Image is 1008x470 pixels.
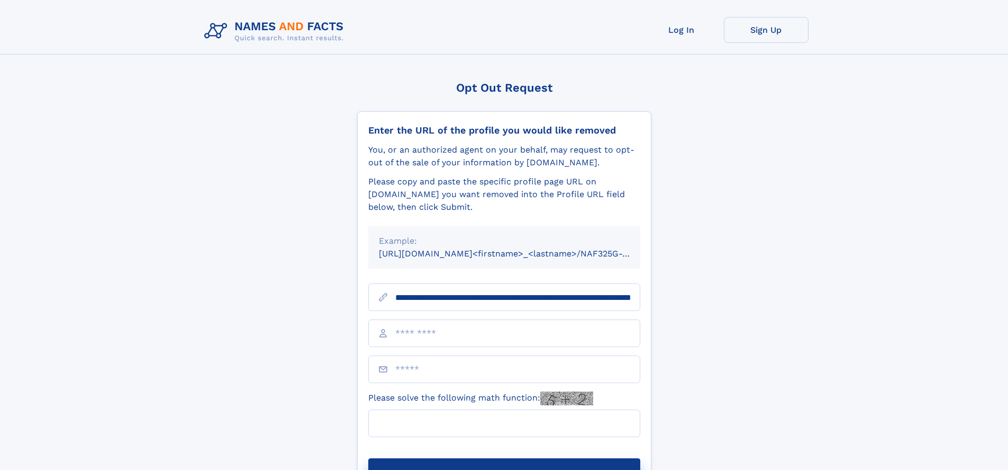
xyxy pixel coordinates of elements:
[379,249,660,259] small: [URL][DOMAIN_NAME]<firstname>_<lastname>/NAF325G-xxxxxxxx
[368,175,640,214] div: Please copy and paste the specific profile page URL on [DOMAIN_NAME] you want removed into the Pr...
[639,17,724,43] a: Log In
[724,17,809,43] a: Sign Up
[200,17,352,46] img: Logo Names and Facts
[379,235,630,247] div: Example:
[368,125,640,136] div: Enter the URL of the profile you would like removed
[357,81,651,94] div: Opt Out Request
[368,392,593,405] label: Please solve the following math function:
[368,144,640,169] div: You, or an authorized agent on your behalf, may request to opt-out of the sale of your informatio...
